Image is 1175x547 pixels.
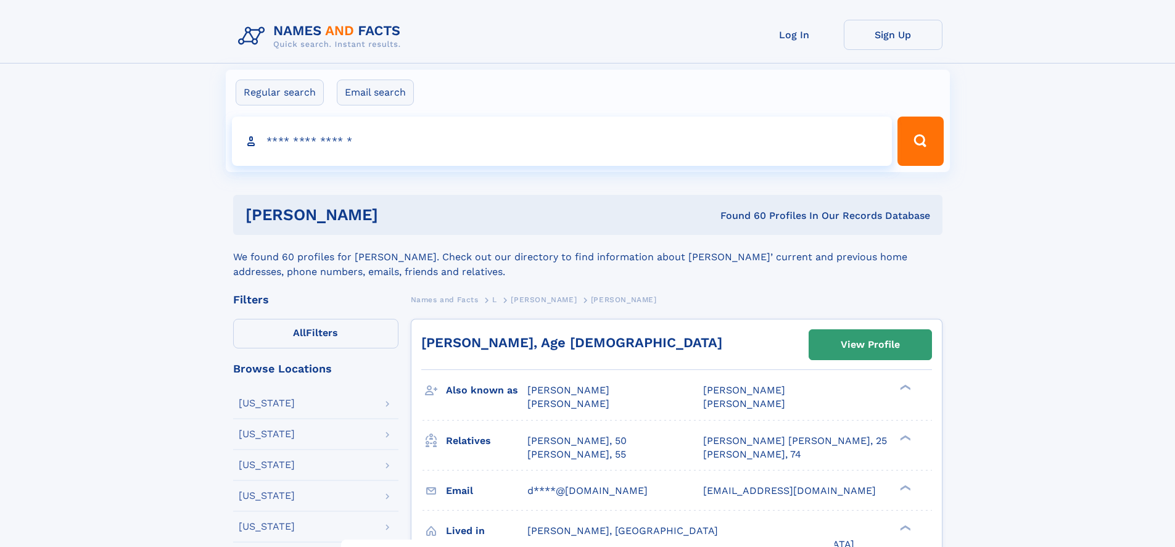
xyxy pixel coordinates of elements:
span: [EMAIL_ADDRESS][DOMAIN_NAME] [703,485,876,496]
input: search input [232,117,893,166]
span: [PERSON_NAME] [511,295,577,304]
span: [PERSON_NAME] [703,398,785,409]
h1: [PERSON_NAME] [245,207,550,223]
span: [PERSON_NAME] [703,384,785,396]
div: [US_STATE] [239,429,295,439]
span: [PERSON_NAME] [591,295,657,304]
button: Search Button [897,117,943,166]
label: Email search [337,80,414,105]
a: [PERSON_NAME], Age [DEMOGRAPHIC_DATA] [421,335,722,350]
span: [PERSON_NAME] [527,384,609,396]
img: Logo Names and Facts [233,20,411,53]
div: Browse Locations [233,363,398,374]
span: All [293,327,306,339]
a: Sign Up [844,20,942,50]
div: Found 60 Profiles In Our Records Database [549,209,930,223]
h3: Also known as [446,380,527,401]
a: Names and Facts [411,292,479,307]
a: L [492,292,497,307]
label: Regular search [236,80,324,105]
label: Filters [233,319,398,348]
div: ❯ [897,384,912,392]
a: [PERSON_NAME], 74 [703,448,801,461]
span: [PERSON_NAME], [GEOGRAPHIC_DATA] [527,525,718,537]
a: [PERSON_NAME], 55 [527,448,626,461]
div: [US_STATE] [239,460,295,470]
a: [PERSON_NAME] [PERSON_NAME], 25 [703,434,887,448]
a: View Profile [809,330,931,360]
div: [US_STATE] [239,491,295,501]
div: ❯ [897,483,912,491]
div: View Profile [841,331,900,359]
h3: Relatives [446,430,527,451]
h3: Email [446,480,527,501]
div: ❯ [897,434,912,442]
a: [PERSON_NAME] [511,292,577,307]
div: [US_STATE] [239,522,295,532]
div: We found 60 profiles for [PERSON_NAME]. Check out our directory to find information about [PERSON... [233,235,942,279]
span: L [492,295,497,304]
h3: Lived in [446,520,527,541]
a: Log In [745,20,844,50]
div: [US_STATE] [239,398,295,408]
span: [PERSON_NAME] [527,398,609,409]
a: [PERSON_NAME], 50 [527,434,627,448]
div: ❯ [897,524,912,532]
div: Filters [233,294,398,305]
